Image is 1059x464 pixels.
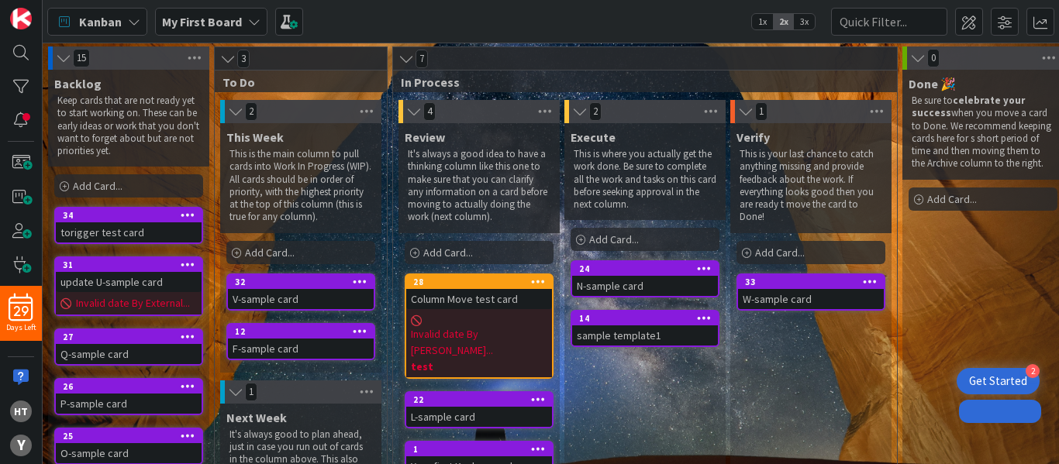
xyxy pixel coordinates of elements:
[909,76,956,91] span: Done 🎉
[831,8,947,36] input: Quick Filter...
[571,260,719,297] a: 24N-sample card
[56,380,202,414] div: 26P-sample card
[416,50,428,68] span: 7
[572,325,718,345] div: sample template1
[745,277,884,287] div: 33
[413,394,552,405] div: 22
[738,289,884,309] div: W-sample card
[406,393,552,407] div: 22
[423,102,436,121] span: 4
[969,373,1027,389] div: Get Started
[406,289,552,309] div: Column Move test card
[794,14,815,29] span: 3x
[1026,364,1040,378] div: 2
[63,381,202,392] div: 26
[405,391,554,428] a: 22L-sample card
[228,275,374,289] div: 32
[405,129,445,145] span: Review
[73,179,122,193] span: Add Card...
[10,8,32,29] img: Visit kanbanzone.com
[411,326,547,359] span: Invalid date By [PERSON_NAME]...
[406,275,552,309] div: 28Column Move test card
[406,393,552,427] div: 22L-sample card
[752,14,773,29] span: 1x
[235,326,374,337] div: 12
[245,246,295,259] span: Add Card...
[226,323,375,360] a: 12F-sample card
[579,263,718,274] div: 24
[63,431,202,442] div: 25
[54,378,203,415] a: 26P-sample card
[56,258,202,292] div: 31update U-sample card
[56,330,202,364] div: 27Q-sample card
[589,232,639,246] span: Add Card...
[54,207,203,244] a: 34torigger test card
[10,435,32,456] div: y
[56,208,202,242] div: 34torigger test card
[235,277,374,287] div: 32
[56,443,202,463] div: O-sample card
[572,262,718,296] div: 24N-sample card
[245,102,257,121] span: 2
[423,246,473,259] span: Add Card...
[579,313,718,324] div: 14
[411,359,547,374] b: test
[54,256,203,316] a: 31update U-sample cardInvalid date By External...
[63,210,202,221] div: 34
[406,407,552,427] div: L-sample card
[56,258,202,272] div: 31
[572,311,718,325] div: 14
[63,332,202,342] div: 27
[571,129,616,145] span: Execute
[401,74,878,90] span: In Process
[572,262,718,276] div: 24
[162,14,242,29] b: My First Board
[245,383,257,401] span: 1
[405,273,554,379] a: 28Column Move test cardInvalid date By [PERSON_NAME]...test
[73,49,90,67] span: 15
[226,273,375,311] a: 32V-sample card
[228,339,374,359] div: F-sample card
[736,273,885,311] a: 33W-sample card
[574,148,716,211] p: This is where you actually get the work done. Be sure to complete all the work and tasks on this ...
[56,344,202,364] div: Q-sample card
[10,400,32,422] div: ht
[773,14,794,29] span: 2x
[226,410,287,425] span: Next Week
[740,148,882,224] p: This is your last chance to catch anything missing and provide feedback about the work. If everyt...
[572,311,718,345] div: 14sample template1
[56,208,202,222] div: 34
[413,444,552,455] div: 1
[927,192,977,206] span: Add Card...
[79,12,122,31] span: Kanban
[54,328,203,366] a: 27Q-sample card
[406,442,552,456] div: 1
[56,330,202,344] div: 27
[56,222,202,242] div: torigger test card
[736,129,770,145] span: Verify
[226,129,284,145] span: This Week
[56,429,202,463] div: 25O-sample card
[229,148,372,224] p: This is the main column to pull cards into Work In Progress (WIP). All cards should be in order o...
[63,259,202,270] div: 31
[912,95,1054,170] p: Be sure to when you move a card to Done. We recommend keeping cards here for s short period of ti...
[57,95,200,157] p: Keep cards that are not ready yet to start working on. These can be early ideas or work that you ...
[228,325,374,359] div: 12F-sample card
[406,275,552,289] div: 28
[14,306,29,317] span: 29
[572,276,718,296] div: N-sample card
[222,74,367,90] span: To Do
[957,368,1040,394] div: Open Get Started checklist, remaining modules: 2
[589,102,602,121] span: 2
[228,289,374,309] div: V-sample card
[76,295,190,311] span: Invalid date By External...
[738,275,884,309] div: 33W-sample card
[927,49,940,67] span: 0
[912,94,1027,119] strong: celebrate your success
[571,310,719,347] a: 14sample template1
[54,76,102,91] span: Backlog
[56,380,202,394] div: 26
[56,394,202,414] div: P-sample card
[755,246,805,259] span: Add Card...
[237,50,250,68] span: 3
